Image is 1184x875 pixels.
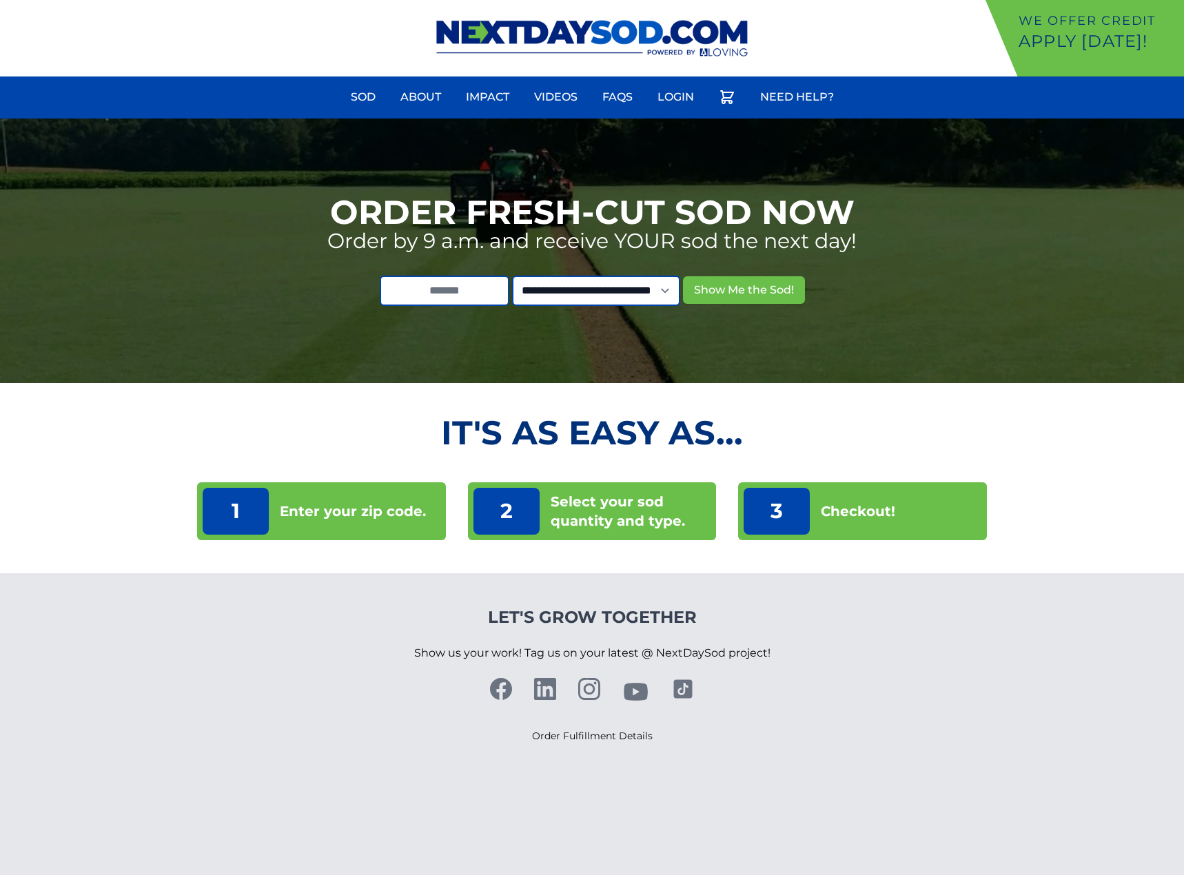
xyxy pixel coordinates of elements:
[526,81,586,114] a: Videos
[330,196,855,229] h1: Order Fresh-Cut Sod Now
[649,81,702,114] a: Login
[473,488,540,535] p: 2
[203,488,269,535] p: 1
[197,416,986,449] h2: It's as Easy As...
[551,492,711,531] p: Select your sod quantity and type.
[744,488,810,535] p: 3
[532,730,653,742] a: Order Fulfillment Details
[343,81,384,114] a: Sod
[594,81,641,114] a: FAQs
[1019,11,1178,30] p: We offer Credit
[280,502,426,521] p: Enter your zip code.
[327,229,857,254] p: Order by 9 a.m. and receive YOUR sod the next day!
[752,81,842,114] a: Need Help?
[1019,30,1178,52] p: Apply [DATE]!
[392,81,449,114] a: About
[821,502,895,521] p: Checkout!
[414,628,770,678] p: Show us your work! Tag us on your latest @ NextDaySod project!
[414,606,770,628] h4: Let's Grow Together
[458,81,518,114] a: Impact
[683,276,805,304] button: Show Me the Sod!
